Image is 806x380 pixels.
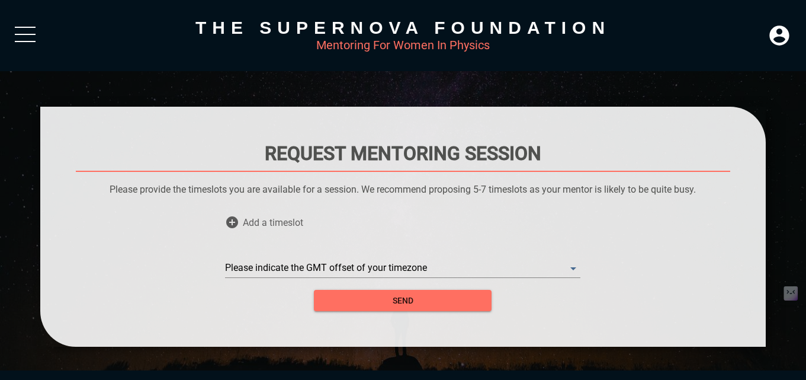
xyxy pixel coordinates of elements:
[314,290,492,312] button: send
[76,184,730,195] p: Please provide the timeslots you are available for a session. We recommend proposing 5-7 timeslot...
[40,18,766,38] div: The Supernova Foundation
[40,38,766,52] div: Mentoring For Women In Physics
[243,205,303,240] span: Add a timeslot
[323,293,482,308] span: send
[76,142,730,165] h1: Request Mentoring Session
